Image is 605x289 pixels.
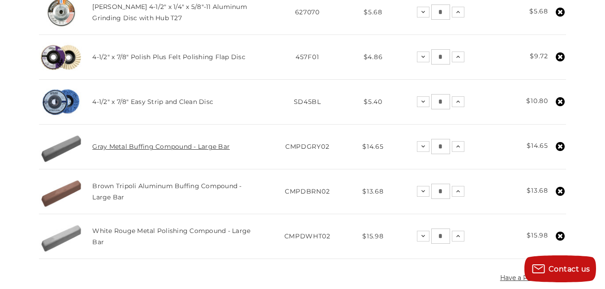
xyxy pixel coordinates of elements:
strong: $10.80 [526,97,548,105]
span: $14.65 [362,142,383,151]
img: buffing and polishing felt flap disc [39,35,83,79]
img: Gray Buffing Compound [39,125,83,169]
input: Gray Metal Buffing Compound - Large Bar Quantity: [431,139,450,154]
img: White Rouge Buffing Compound [39,215,83,259]
a: Brown Tripoli Aluminum Buffing Compound - Large Bar [92,182,241,201]
img: 4-1/2" x 7/8" Easy Strip and Clean Disc [39,82,83,122]
span: CMPDGRY02 [285,142,329,151]
button: Have a Promo Code? [500,273,566,283]
input: White Rouge Metal Polishing Compound - Large Bar Quantity: [431,229,450,244]
a: 4-1/2" x 7/8" Easy Strip and Clean Disc [92,98,213,106]
strong: $14.65 [527,142,548,150]
input: 4-1/2" x 7/8" Polish Plus Felt Polishing Flap Disc Quantity: [431,49,450,65]
strong: $15.98 [527,231,548,239]
span: 457F01 [296,53,319,61]
input: 4-1/2" x 7/8" Easy Strip and Clean Disc Quantity: [431,94,450,109]
span: Contact us [549,265,590,273]
a: White Rouge Metal Polishing Compound - Large Bar [92,227,250,246]
input: Mercer 4-1/2" x 1/4" x 5/8"-11 Aluminum Grinding Disc with Hub T27 Quantity: [431,4,450,20]
a: [PERSON_NAME] 4-1/2" x 1/4" x 5/8"-11 Aluminum Grinding Disc with Hub T27 [92,3,247,22]
span: SD45BL [294,98,321,106]
span: $4.86 [364,53,383,61]
strong: $13.68 [527,186,548,194]
span: CMPDWHT02 [284,232,330,240]
img: Brown Tripoli Aluminum Buffing Compound [39,170,83,214]
span: $5.68 [364,8,382,16]
span: $5.40 [364,98,382,106]
strong: $5.68 [529,7,548,15]
strong: $9.72 [530,52,548,60]
a: 4-1/2" x 7/8" Polish Plus Felt Polishing Flap Disc [92,53,245,61]
span: $13.68 [362,187,383,195]
span: $15.98 [362,232,383,240]
a: Gray Metal Buffing Compound - Large Bar [92,142,230,151]
button: Contact us [524,255,596,282]
span: CMPDBRN02 [285,187,330,195]
span: 627070 [295,8,320,16]
input: Brown Tripoli Aluminum Buffing Compound - Large Bar Quantity: [431,184,450,199]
